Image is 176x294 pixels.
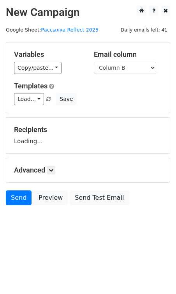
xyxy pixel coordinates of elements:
a: Preview [33,190,68,205]
small: Google Sheet: [6,27,99,33]
h5: Advanced [14,166,162,174]
h5: Variables [14,50,82,59]
a: Load... [14,93,44,105]
a: Copy/paste... [14,62,62,74]
span: Daily emails left: 41 [118,26,170,34]
a: Daily emails left: 41 [118,27,170,33]
a: Send Test Email [70,190,129,205]
a: Templates [14,82,48,90]
h5: Recipients [14,125,162,134]
h5: Email column [94,50,162,59]
button: Save [56,93,76,105]
div: Loading... [14,125,162,146]
a: Рассылка Reflect 2025 [41,27,99,33]
a: Send [6,190,32,205]
h2: New Campaign [6,6,170,19]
